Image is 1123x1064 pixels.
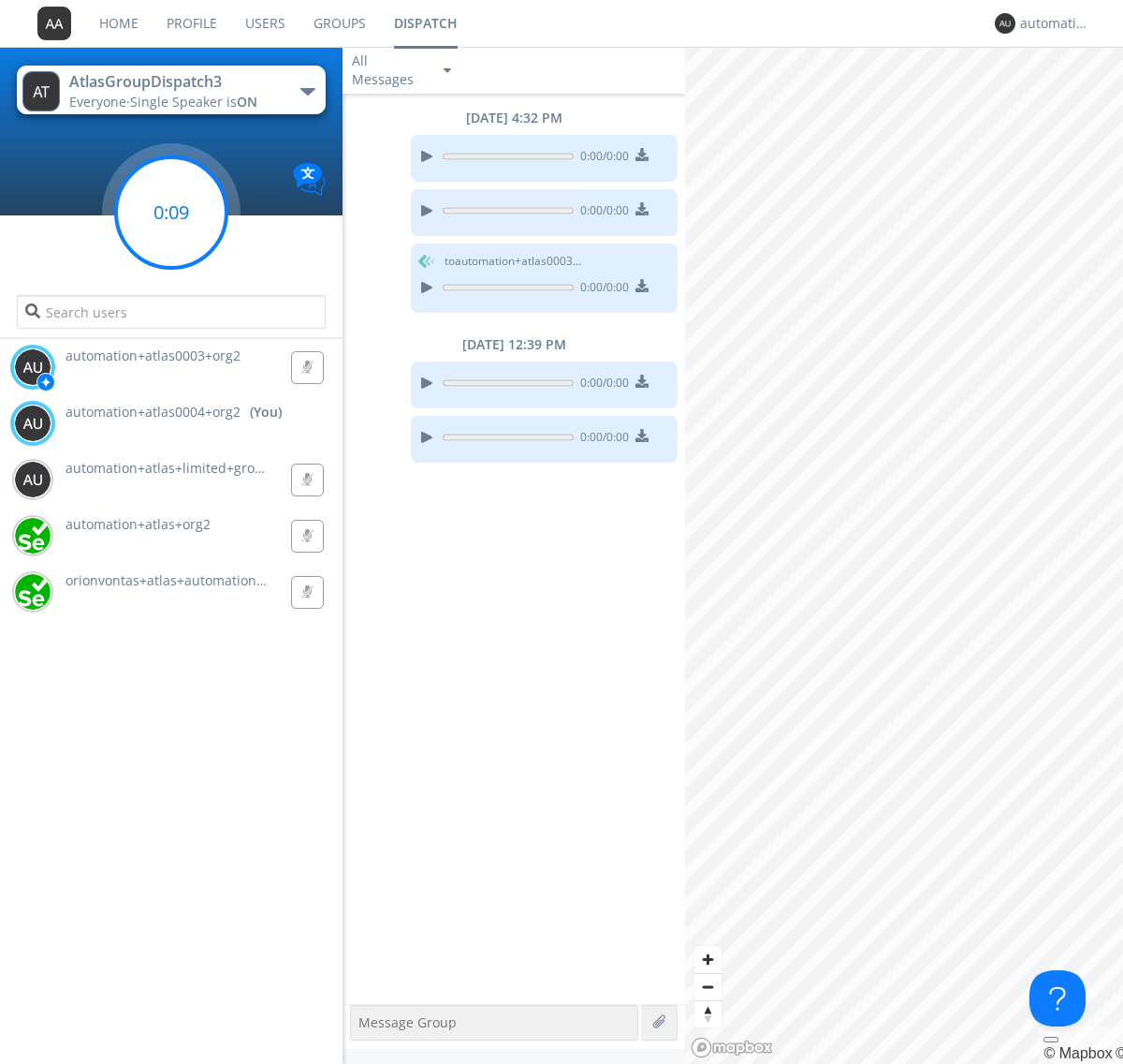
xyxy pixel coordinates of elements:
[69,71,280,93] div: AtlasGroupDispatch3
[1043,1037,1058,1042] button: Toggle attribution
[1029,970,1086,1027] iframe: Toggle Customer Support
[635,429,649,442] img: download media button
[22,71,60,111] img: 373638.png
[635,375,649,388] img: download media button
[574,148,629,169] span: 0:00 / 0:00
[17,295,325,329] input: Search users
[574,279,629,300] span: 0:00 / 0:00
[691,1037,773,1058] a: Mapbox logo
[14,573,51,611] img: 29d36aed6fa347d5a1537e7736e6aa13
[635,202,649,215] img: download media button
[352,52,427,89] div: All Messages
[635,279,649,292] img: download media button
[694,973,722,1000] button: Zoom out
[14,461,51,498] img: 373638.png
[14,405,51,442] img: 373638.png
[250,403,282,421] div: (You)
[574,429,629,450] span: 0:00 / 0:00
[1020,14,1090,33] div: automation+atlas0004+org2
[66,347,241,364] span: automation+atlas0003+org2
[66,515,211,533] span: automation+atlas+org2
[237,93,257,111] span: ON
[574,202,629,223] span: 0:00 / 0:00
[694,1001,722,1027] span: Reset bearing to north
[635,148,649,161] img: download media button
[130,93,257,111] span: Single Speaker is
[69,93,280,111] div: Everyone ·
[343,109,685,127] div: [DATE] 4:32 PM
[14,348,51,386] img: 373638.png
[1043,1045,1112,1061] a: Mapbox
[17,66,325,114] button: AtlasGroupDispatch3Everyone·Single Speaker isON
[444,68,451,73] img: caret-down-sm.svg
[66,459,314,477] span: automation+atlas+limited+groups+org2
[694,946,722,973] button: Zoom in
[694,1000,722,1027] button: Reset bearing to north
[293,163,326,196] img: Translation enabled
[574,375,629,395] span: 0:00 / 0:00
[37,7,71,40] img: 373638.png
[66,403,241,421] span: automation+atlas0004+org2
[14,517,51,554] img: 416df68e558d44378204aed28a8ce244
[66,571,292,589] span: orionvontas+atlas+automation+org2
[343,335,685,354] div: [DATE] 12:39 PM
[445,253,585,270] span: to automation+atlas0003+org2
[694,974,722,1000] span: Zoom out
[995,13,1015,34] img: 373638.png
